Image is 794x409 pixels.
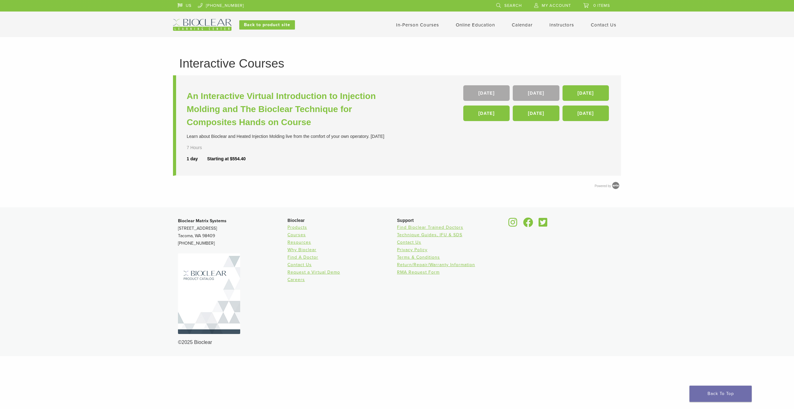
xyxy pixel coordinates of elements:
span: Support [397,218,414,223]
a: [DATE] [563,85,609,101]
span: My Account [542,3,571,8]
a: [DATE] [513,106,559,121]
a: In-Person Courses [396,22,439,28]
a: [DATE] [463,85,510,101]
a: Find Bioclear Trained Doctors [397,225,463,230]
a: Contact Us [287,262,312,267]
div: 1 day [187,156,207,162]
div: Learn about Bioclear and Heated Injection Molding live from the comfort of your own operatory. [D... [187,133,399,140]
a: Contact Us [397,240,421,245]
div: ©2025 Bioclear [178,339,616,346]
a: Back To Top [689,386,752,402]
a: Return/Repair/Warranty Information [397,262,475,267]
div: , , , , , [463,85,610,124]
a: Bioclear [521,221,535,228]
a: Careers [287,277,305,282]
a: Request a Virtual Demo [287,270,340,275]
a: Courses [287,232,306,237]
img: Bioclear [178,253,240,334]
a: Find A Doctor [287,255,318,260]
a: Technique Guides, IFU & SDS [397,232,462,237]
a: Contact Us [591,22,616,28]
img: Bioclear [173,19,231,31]
a: RMA Request Form [397,270,440,275]
a: Powered by [595,184,621,188]
span: Bioclear [287,218,305,223]
span: 0 items [593,3,610,8]
img: Arlo training & Event Software [611,181,620,190]
p: [STREET_ADDRESS] Tacoma, WA 98409 [PHONE_NUMBER] [178,217,287,247]
a: Products [287,225,307,230]
a: Calendar [512,22,533,28]
a: [DATE] [463,106,510,121]
a: An Interactive Virtual Introduction to Injection Molding and The Bioclear Technique for Composite... [187,90,399,129]
a: Back to product site [239,20,295,30]
span: Search [504,3,522,8]
a: Bioclear [536,221,549,228]
a: Resources [287,240,311,245]
strong: Bioclear Matrix Systems [178,218,227,223]
a: Instructors [549,22,574,28]
a: [DATE] [563,106,609,121]
a: Terms & Conditions [397,255,440,260]
div: Starting at $554.40 [207,156,246,162]
a: Bioclear [507,221,520,228]
div: 7 Hours [187,144,218,151]
a: Online Education [456,22,495,28]
a: Privacy Policy [397,247,427,252]
h1: Interactive Courses [179,57,615,69]
a: Why Bioclear [287,247,316,252]
a: [DATE] [513,85,559,101]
